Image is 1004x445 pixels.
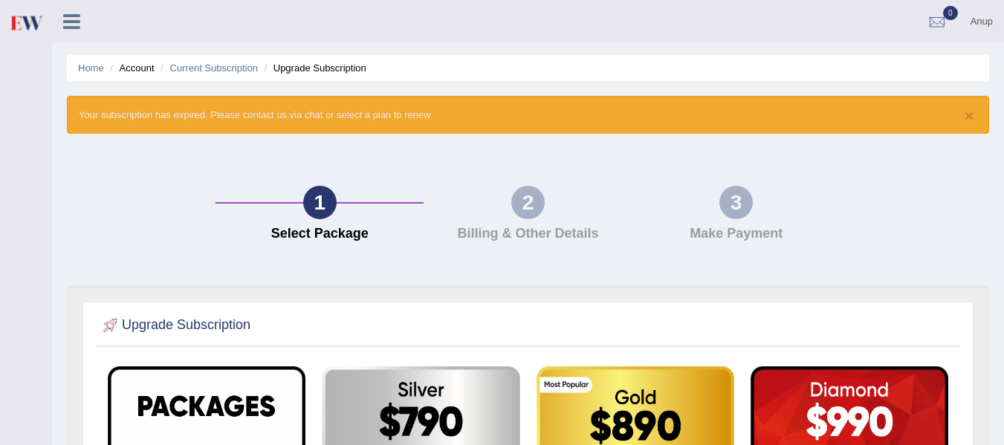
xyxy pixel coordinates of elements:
div: 2 [511,186,545,219]
span: 0 [943,6,958,20]
a: Current Subscription [169,62,258,74]
a: Home [78,62,104,74]
h4: Billing & Other Details [431,227,624,241]
h4: Make Payment [640,227,833,241]
li: Upgrade Subscription [261,61,366,75]
li: Account [106,61,154,75]
h2: Upgrade Subscription [100,314,250,337]
h4: Select Package [223,227,416,241]
div: 3 [719,186,753,219]
button: × [965,108,974,123]
div: 1 [303,186,337,219]
div: Your subscription has expired. Please contact us via chat or select a plan to renew [67,96,989,134]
